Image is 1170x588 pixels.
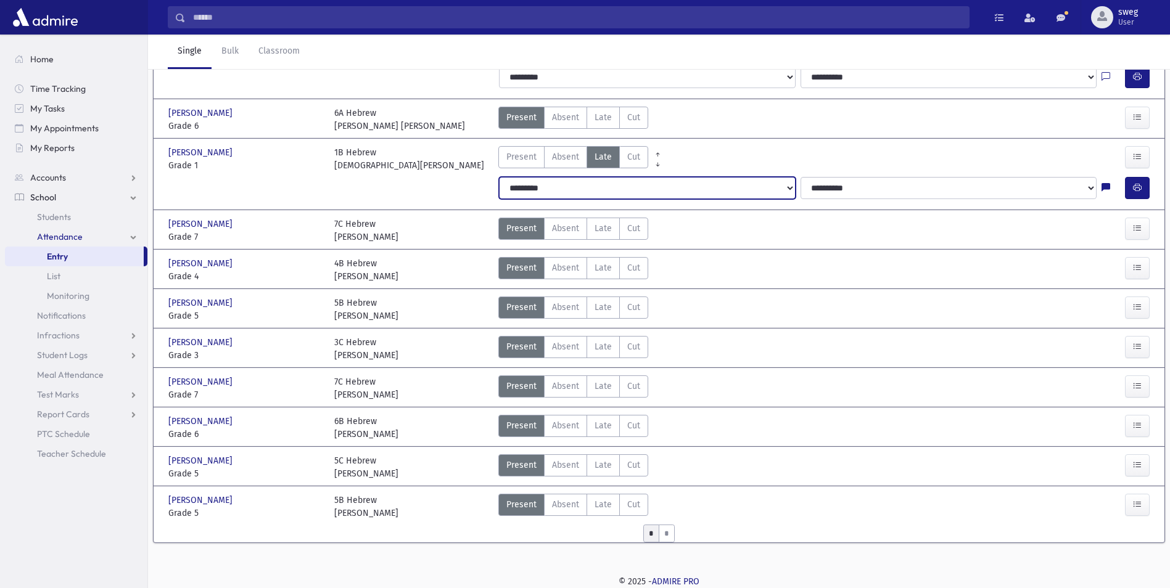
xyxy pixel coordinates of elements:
[37,231,83,242] span: Attendance
[498,296,648,322] div: AttTypes
[552,301,579,314] span: Absent
[595,301,612,314] span: Late
[627,222,640,235] span: Cut
[168,107,235,120] span: [PERSON_NAME]
[168,309,322,322] span: Grade 5
[334,146,484,172] div: 1B Hebrew [DEMOGRAPHIC_DATA][PERSON_NAME]
[334,415,398,441] div: 6B Hebrew [PERSON_NAME]
[212,35,249,69] a: Bulk
[5,138,147,158] a: My Reports
[498,107,648,133] div: AttTypes
[595,150,612,163] span: Late
[627,301,640,314] span: Cut
[627,459,640,472] span: Cut
[552,222,579,235] span: Absent
[506,222,537,235] span: Present
[334,218,398,243] div: 7C Hebrew [PERSON_NAME]
[506,301,537,314] span: Present
[30,83,86,94] span: Time Tracking
[168,159,322,172] span: Grade 1
[506,261,537,274] span: Present
[5,424,147,444] a: PTC Schedule
[168,231,322,243] span: Grade 7
[627,111,640,124] span: Cut
[30,192,56,203] span: School
[37,389,79,400] span: Test Marks
[5,79,147,99] a: Time Tracking
[168,146,235,159] span: [PERSON_NAME]
[506,498,537,511] span: Present
[5,266,147,286] a: List
[5,286,147,306] a: Monitoring
[595,380,612,393] span: Late
[506,150,537,163] span: Present
[334,494,398,520] div: 5B Hebrew [PERSON_NAME]
[552,459,579,472] span: Absent
[5,118,147,138] a: My Appointments
[498,454,648,480] div: AttTypes
[498,336,648,362] div: AttTypes
[5,49,147,69] a: Home
[47,290,89,301] span: Monitoring
[627,340,640,353] span: Cut
[498,375,648,401] div: AttTypes
[5,325,147,345] a: Infractions
[552,261,579,274] span: Absent
[552,380,579,393] span: Absent
[552,111,579,124] span: Absent
[168,35,212,69] a: Single
[168,218,235,231] span: [PERSON_NAME]
[168,336,235,349] span: [PERSON_NAME]
[168,467,322,480] span: Grade 5
[334,336,398,362] div: 3C Hebrew [PERSON_NAME]
[168,454,235,467] span: [PERSON_NAME]
[168,349,322,362] span: Grade 3
[1118,7,1138,17] span: sweg
[5,444,147,463] a: Teacher Schedule
[47,251,68,262] span: Entry
[249,35,310,69] a: Classroom
[168,415,235,428] span: [PERSON_NAME]
[498,146,648,172] div: AttTypes
[168,575,1150,588] div: © 2025 -
[595,498,612,511] span: Late
[5,99,147,118] a: My Tasks
[47,271,60,282] span: List
[37,349,88,361] span: Student Logs
[5,187,147,207] a: School
[1118,17,1138,27] span: User
[168,296,235,309] span: [PERSON_NAME]
[595,419,612,432] span: Late
[168,375,235,388] span: [PERSON_NAME]
[30,103,65,114] span: My Tasks
[334,454,398,480] div: 5C Hebrew [PERSON_NAME]
[37,330,80,341] span: Infractions
[37,310,86,321] span: Notifications
[498,415,648,441] div: AttTypes
[627,419,640,432] span: Cut
[552,150,579,163] span: Absent
[627,150,640,163] span: Cut
[5,207,147,227] a: Students
[506,340,537,353] span: Present
[627,380,640,393] span: Cut
[627,498,640,511] span: Cut
[5,365,147,385] a: Meal Attendance
[168,120,322,133] span: Grade 6
[30,54,54,65] span: Home
[498,218,648,243] div: AttTypes
[498,257,648,283] div: AttTypes
[627,261,640,274] span: Cut
[506,380,537,393] span: Present
[168,388,322,401] span: Grade 7
[334,107,465,133] div: 6A Hebrew [PERSON_NAME] [PERSON_NAME]
[595,459,612,472] span: Late
[168,428,322,441] span: Grade 6
[186,6,969,28] input: Search
[168,270,322,283] span: Grade 4
[498,494,648,520] div: AttTypes
[595,222,612,235] span: Late
[552,498,579,511] span: Absent
[37,409,89,420] span: Report Cards
[37,428,90,439] span: PTC Schedule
